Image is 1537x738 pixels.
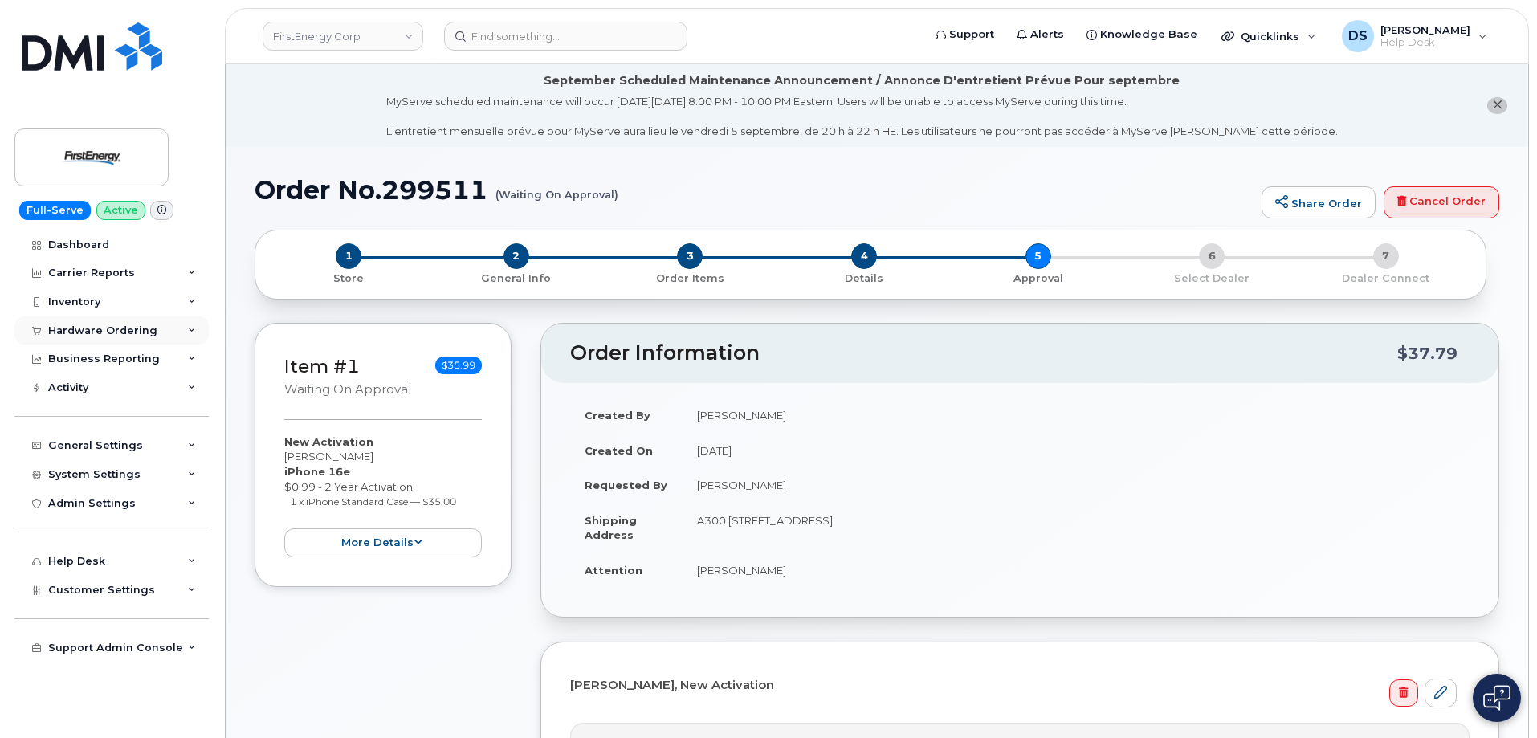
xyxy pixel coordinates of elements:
strong: Requested By [585,479,667,491]
strong: iPhone 16e [284,465,350,478]
span: 4 [851,243,877,269]
td: [PERSON_NAME] [683,398,1470,433]
strong: Shipping Address [585,514,637,542]
td: A300 [STREET_ADDRESS] [683,503,1470,552]
strong: New Activation [284,435,373,448]
a: Item #1 [284,355,360,377]
a: 1 Store [268,269,430,286]
strong: Attention [585,564,642,577]
p: Store [275,271,423,286]
td: [DATE] [683,433,1470,468]
small: 1 x iPhone Standard Case — $35.00 [290,495,456,508]
h1: Order No.299511 [255,176,1254,204]
p: Order Items [609,271,771,286]
img: Open chat [1483,685,1510,711]
div: MyServe scheduled maintenance will occur [DATE][DATE] 8:00 PM - 10:00 PM Eastern. Users will be u... [386,94,1338,139]
p: General Info [436,271,597,286]
small: (Waiting On Approval) [495,176,618,201]
span: 2 [503,243,529,269]
div: [PERSON_NAME] $0.99 - 2 Year Activation [284,434,482,558]
a: 3 Order Items [603,269,777,286]
a: Cancel Order [1384,186,1499,218]
strong: Created By [585,409,650,422]
h4: [PERSON_NAME], New Activation [570,679,1457,692]
td: [PERSON_NAME] [683,552,1470,588]
span: $35.99 [435,357,482,374]
div: $37.79 [1397,338,1457,369]
a: 4 Details [777,269,952,286]
span: 1 [336,243,361,269]
button: more details [284,528,482,558]
small: Waiting On Approval [284,382,411,397]
p: Details [784,271,945,286]
strong: Created On [585,444,653,457]
a: Share Order [1262,186,1376,218]
h2: Order Information [570,342,1397,365]
td: [PERSON_NAME] [683,467,1470,503]
button: close notification [1487,97,1507,114]
div: September Scheduled Maintenance Announcement / Annonce D'entretient Prévue Pour septembre [544,72,1180,89]
a: 2 General Info [430,269,604,286]
span: 3 [677,243,703,269]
